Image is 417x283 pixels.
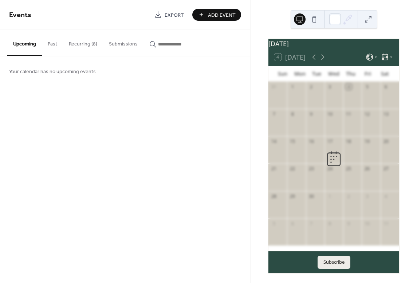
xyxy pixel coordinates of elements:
div: 14 [271,139,277,145]
div: 3 [364,193,370,199]
div: Thu [342,66,359,81]
div: 7 [308,220,314,227]
div: 30 [308,193,314,199]
div: 3 [327,84,333,90]
div: 17 [327,139,333,145]
div: 2 [308,84,314,90]
div: 1 [327,193,333,199]
button: Upcoming [7,29,42,56]
div: Sun [274,66,291,81]
div: 20 [383,139,389,145]
div: 16 [308,139,314,145]
div: 10 [364,220,370,227]
div: 26 [364,166,370,172]
div: 21 [271,166,277,172]
div: 5 [271,220,277,227]
div: 22 [290,166,296,172]
div: 27 [383,166,389,172]
div: 10 [327,111,333,117]
div: 4 [383,193,389,199]
span: Export [165,11,184,19]
button: Recurring (8) [63,29,103,55]
div: 24 [327,166,333,172]
div: 12 [364,111,370,117]
button: Subscribe [318,256,350,269]
div: Tue [308,66,325,81]
div: 4 [346,84,352,90]
div: Sat [376,66,393,81]
button: Add Event [192,9,241,21]
div: 6 [290,220,296,227]
div: 13 [383,111,389,117]
div: 6 [383,84,389,90]
div: 18 [346,139,352,145]
button: Past [42,29,63,55]
div: 8 [327,220,333,227]
div: 7 [271,111,277,117]
button: Submissions [103,29,143,55]
div: 2 [346,193,352,199]
a: Export [149,9,189,21]
div: 11 [383,220,389,227]
div: 11 [346,111,352,117]
div: 28 [271,193,277,199]
div: [DATE] [268,39,399,48]
div: Fri [359,66,377,81]
div: 9 [308,111,314,117]
span: Events [9,8,31,22]
div: 31 [271,84,277,90]
div: 23 [308,166,314,172]
div: 19 [364,139,370,145]
span: Add Event [208,11,236,19]
div: 15 [290,139,296,145]
span: Your calendar has no upcoming events [9,68,96,76]
div: 9 [346,220,352,227]
div: 1 [290,84,296,90]
div: Wed [325,66,342,81]
div: 29 [290,193,296,199]
div: 25 [346,166,352,172]
div: 8 [290,111,296,117]
div: 5 [364,84,370,90]
div: Mon [291,66,308,81]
